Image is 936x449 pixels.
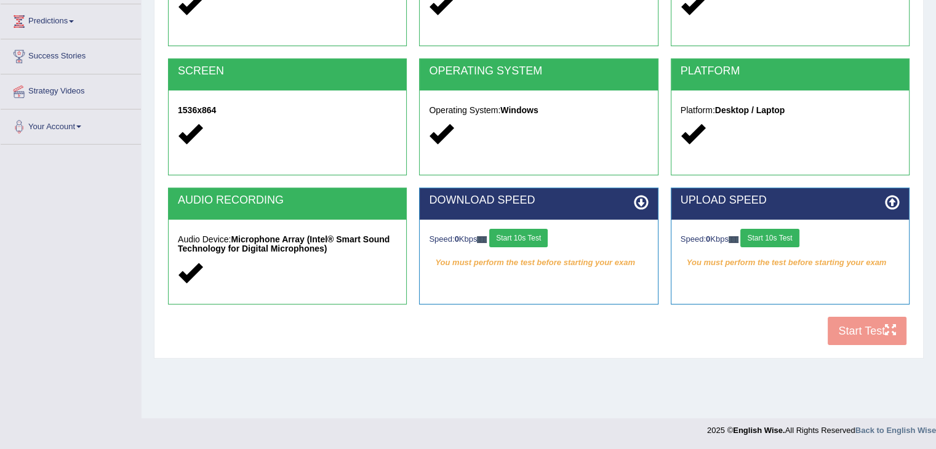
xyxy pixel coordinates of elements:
[429,194,648,207] h2: DOWNLOAD SPEED
[733,426,785,435] strong: English Wise.
[1,109,141,140] a: Your Account
[681,65,900,77] h2: PLATFORM
[429,65,648,77] h2: OPERATING SYSTEM
[178,105,216,115] strong: 1536x864
[681,106,900,115] h5: Platform:
[429,253,648,272] em: You must perform the test before starting your exam
[855,426,936,435] a: Back to English Wise
[715,105,785,115] strong: Desktop / Laptop
[681,229,900,250] div: Speed: Kbps
[740,229,799,247] button: Start 10s Test
[729,236,738,243] img: ajax-loader-fb-connection.gif
[429,106,648,115] h5: Operating System:
[500,105,538,115] strong: Windows
[1,39,141,70] a: Success Stories
[681,194,900,207] h2: UPLOAD SPEED
[1,4,141,35] a: Predictions
[707,418,936,436] div: 2025 © All Rights Reserved
[706,234,710,244] strong: 0
[455,234,459,244] strong: 0
[178,194,397,207] h2: AUDIO RECORDING
[178,235,397,254] h5: Audio Device:
[681,253,900,272] em: You must perform the test before starting your exam
[429,229,648,250] div: Speed: Kbps
[1,74,141,105] a: Strategy Videos
[178,234,390,253] strong: Microphone Array (Intel® Smart Sound Technology for Digital Microphones)
[178,65,397,77] h2: SCREEN
[477,236,487,243] img: ajax-loader-fb-connection.gif
[489,229,548,247] button: Start 10s Test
